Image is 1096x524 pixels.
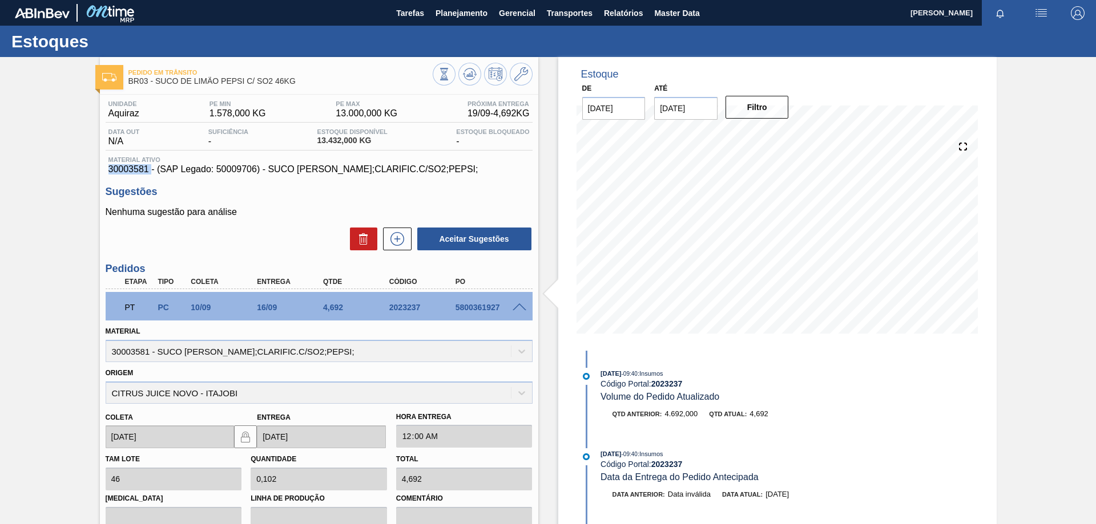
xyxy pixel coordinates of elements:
[453,128,532,147] div: -
[251,490,387,507] label: Linha de Produção
[622,451,638,457] span: - 09:40
[108,156,530,163] span: Material ativo
[396,6,424,20] span: Tarefas
[765,490,789,498] span: [DATE]
[581,68,619,80] div: Estoque
[453,303,527,312] div: 5800361927
[377,228,412,250] div: Nova sugestão
[604,6,643,20] span: Relatórios
[155,303,189,312] div: Pedido de Compra
[106,490,242,507] label: [MEDICAL_DATA]
[622,371,638,377] span: - 09:40
[458,63,481,86] button: Atualizar Gráfico
[651,379,683,388] strong: 2023237
[102,73,116,82] img: Ícone
[386,303,461,312] div: 2023237
[208,128,248,135] span: Suficiência
[601,370,621,377] span: [DATE]
[106,327,140,335] label: Material
[456,128,529,135] span: Estoque Bloqueado
[108,108,139,119] span: Aquiraz
[433,63,456,86] button: Visão Geral dos Estoques
[106,186,533,198] h3: Sugestões
[344,228,377,250] div: Excluir Sugestões
[722,491,763,498] span: Data atual:
[613,411,662,417] span: Qtd anterior:
[601,392,719,401] span: Volume do Pedido Atualizado
[106,425,235,448] input: dd/mm/yyyy
[638,450,663,457] span: : Insumos
[320,278,394,286] div: Qtde
[108,164,530,174] span: 30003581 - (SAP Legado: 50009706) - SUCO [PERSON_NAME];CLARIFIC.C/SO2;PEPSI;
[257,413,291,421] label: Entrega
[396,455,418,463] label: Total
[15,8,70,18] img: TNhmsLtSVTkK8tSr43FrP2fwEKptu5GPRR3wAAAABJRU5ErkJggg==
[336,100,397,107] span: PE MAX
[436,6,487,20] span: Planejamento
[750,409,768,418] span: 4,692
[128,77,433,86] span: BR03 - SUCO DE LIMÃO PEPSI C/ SO2 46KG
[122,278,156,286] div: Etapa
[11,35,214,48] h1: Estoques
[122,295,156,320] div: Pedido em Trânsito
[582,84,592,92] label: De
[234,425,257,448] button: locked
[336,108,397,119] span: 13.000,000 KG
[613,491,665,498] span: Data anterior:
[654,84,667,92] label: Até
[982,5,1018,21] button: Notificações
[468,100,530,107] span: Próxima Entrega
[601,472,759,482] span: Data da Entrega do Pedido Antecipada
[209,108,266,119] span: 1.578,000 KG
[320,303,394,312] div: 4,692
[317,136,388,145] span: 13.432,000 KG
[205,128,251,147] div: -
[468,108,530,119] span: 19/09 - 4,692 KG
[317,128,388,135] span: Estoque Disponível
[583,373,590,380] img: atual
[726,96,789,119] button: Filtro
[601,450,621,457] span: [DATE]
[125,303,154,312] p: PT
[108,128,140,135] span: Data out
[108,100,139,107] span: Unidade
[499,6,535,20] span: Gerencial
[601,379,872,388] div: Código Portal:
[396,490,533,507] label: Comentário
[654,6,699,20] span: Master Data
[239,430,252,444] img: locked
[128,69,433,76] span: Pedido em Trânsito
[453,278,527,286] div: PO
[709,411,747,417] span: Qtd atual:
[209,100,266,107] span: PE MIN
[106,207,533,217] p: Nenhuma sugestão para análise
[601,460,872,469] div: Código Portal:
[106,128,143,147] div: N/A
[188,303,262,312] div: 10/09/2025
[668,490,711,498] span: Data inválida
[155,278,189,286] div: Tipo
[396,409,533,425] label: Hora Entrega
[1071,6,1085,20] img: Logout
[254,303,328,312] div: 16/09/2025
[106,369,134,377] label: Origem
[106,263,533,275] h3: Pedidos
[106,413,133,421] label: Coleta
[651,460,683,469] strong: 2023237
[654,97,718,120] input: dd/mm/yyyy
[583,453,590,460] img: atual
[251,455,296,463] label: Quantidade
[638,370,663,377] span: : Insumos
[664,409,698,418] span: 4.692,000
[547,6,593,20] span: Transportes
[484,63,507,86] button: Programar Estoque
[412,226,533,251] div: Aceitar Sugestões
[188,278,262,286] div: Coleta
[386,278,461,286] div: Código
[417,228,531,250] button: Aceitar Sugestões
[1034,6,1048,20] img: userActions
[257,425,386,448] input: dd/mm/yyyy
[510,63,533,86] button: Ir ao Master Data / Geral
[254,278,328,286] div: Entrega
[582,97,646,120] input: dd/mm/yyyy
